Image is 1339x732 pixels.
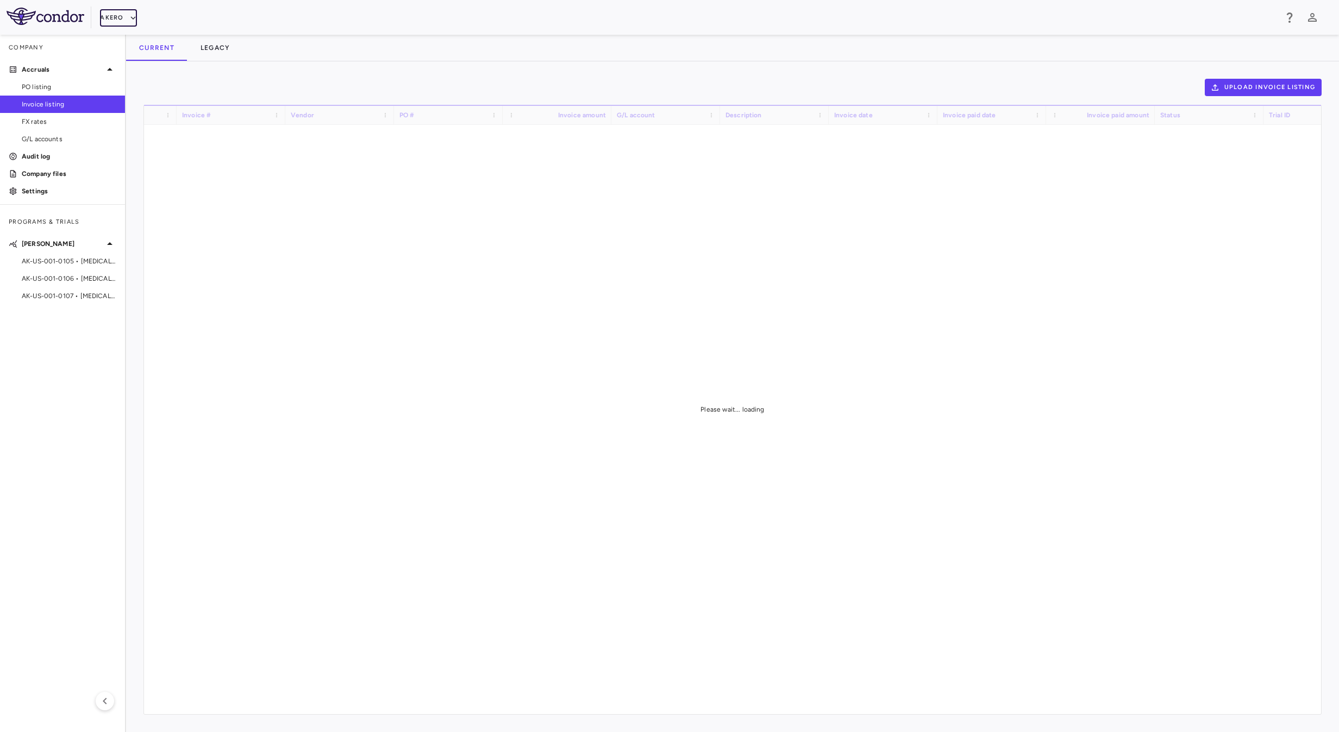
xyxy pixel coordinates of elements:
span: FX rates [22,117,116,127]
span: PO listing [22,82,116,92]
p: Company files [22,169,116,179]
span: G/L accounts [22,134,116,144]
span: AK-US-001-0106 • [MEDICAL_DATA] [22,274,116,283]
span: AK-US-001-0105 • [MEDICAL_DATA] [22,256,116,266]
p: Audit log [22,152,116,161]
span: AK-US-001-0107 • [MEDICAL_DATA] [22,291,116,301]
button: Upload invoice listing [1205,79,1322,96]
button: Akero [100,9,136,27]
button: Legacy [187,35,243,61]
span: Invoice listing [22,99,116,109]
img: logo-full-BYUhSk78.svg [7,8,84,25]
button: Current [126,35,187,61]
p: Accruals [22,65,103,74]
span: Please wait... loading [700,406,764,413]
p: Settings [22,186,116,196]
p: [PERSON_NAME] [22,239,103,249]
